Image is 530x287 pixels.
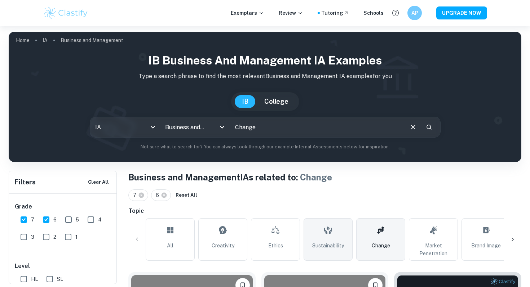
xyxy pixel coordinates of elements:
[61,36,123,44] p: Business and Management
[156,191,162,199] span: 6
[174,190,199,201] button: Reset All
[279,9,303,17] p: Review
[412,242,455,257] span: Market Penetration
[363,9,384,17] a: Schools
[268,242,283,250] span: Ethics
[212,242,234,250] span: Creativity
[217,122,227,132] button: Open
[128,171,521,184] h1: Business and Management IAs related to:
[14,52,516,69] h1: IB Business and Management IA examples
[90,117,160,137] div: IA
[53,233,56,241] span: 2
[98,216,102,224] span: 4
[14,143,516,151] p: Not sure what to search for? You can always look through our example Internal Assessments below f...
[372,242,390,250] span: Change
[231,9,264,17] p: Exemplars
[14,72,516,81] p: Type a search phrase to find the most relevant Business and Management IA examples for you
[53,216,57,224] span: 6
[235,95,256,108] button: IB
[389,7,402,19] button: Help and Feedback
[57,275,63,283] span: SL
[406,120,420,134] button: Clear
[76,216,79,224] span: 5
[411,9,419,17] h6: AP
[423,121,435,133] button: Search
[436,6,487,19] button: UPGRADE NOW
[230,117,403,137] input: E.g. tech company expansion, marketing strategies, motivation theories...
[31,216,34,224] span: 7
[75,233,78,241] span: 1
[257,95,296,108] button: College
[151,189,171,201] div: 6
[16,35,30,45] a: Home
[86,177,111,188] button: Clear All
[128,189,148,201] div: 7
[43,6,89,20] img: Clastify logo
[15,177,36,187] h6: Filters
[15,202,111,211] h6: Grade
[300,172,332,182] span: Change
[407,6,422,20] button: AP
[133,191,140,199] span: 7
[128,207,521,215] h6: Topic
[43,35,48,45] a: IA
[312,242,344,250] span: Sustainability
[321,9,349,17] a: Tutoring
[31,233,34,241] span: 3
[31,275,38,283] span: HL
[9,32,521,162] img: profile cover
[471,242,501,250] span: Brand Image
[167,242,173,250] span: All
[15,262,111,270] h6: Level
